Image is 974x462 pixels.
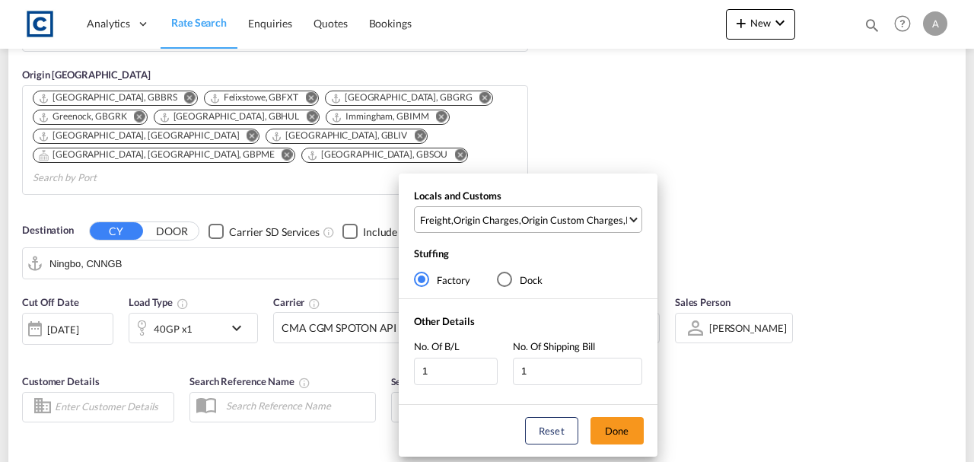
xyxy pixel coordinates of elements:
[414,315,475,327] span: Other Details
[625,213,693,227] div: Pickup Charges
[513,358,642,385] input: No. Of Shipping Bill
[414,247,449,260] span: Stuffing
[521,213,623,227] div: Origin Custom Charges
[414,358,498,385] input: No. Of B/L
[513,340,595,352] span: No. Of Shipping Bill
[420,213,451,227] div: Freight
[414,206,642,233] md-select: Select Locals and Customs: Freight, Origin Charges, Origin Custom Charges, Pickup Charges
[454,213,519,227] div: Origin Charges
[414,272,470,287] md-radio-button: Factory
[420,213,627,227] span: , , ,
[414,340,460,352] span: No. Of B/L
[414,190,501,202] span: Locals and Customs
[590,417,644,444] button: Done
[525,417,578,444] button: Reset
[497,272,543,287] md-radio-button: Dock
